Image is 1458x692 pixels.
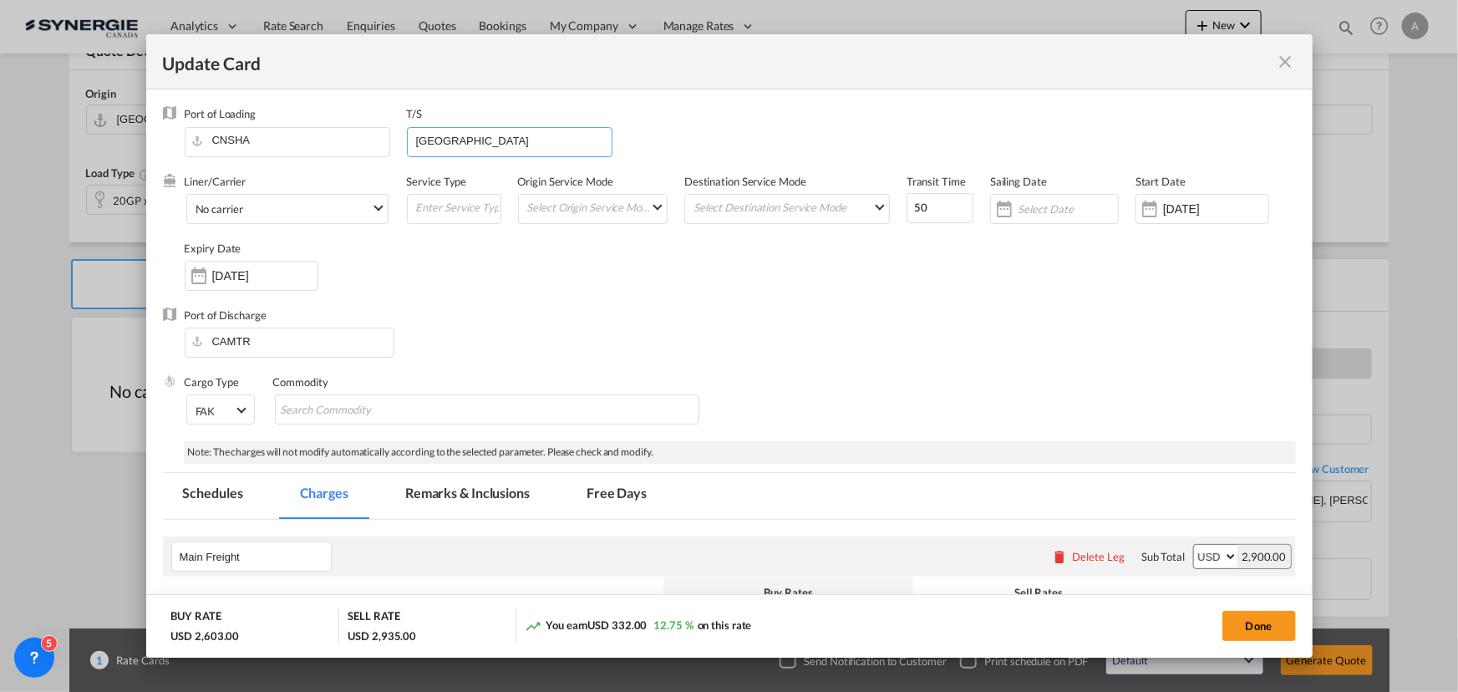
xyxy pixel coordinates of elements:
[163,473,684,519] md-pagination-wrapper: Use the left and right arrow keys to navigate between tabs
[275,394,699,425] md-chips-wrap: Chips container with autocompletion. Enter the text area, type text to search, and then use the u...
[587,618,647,632] span: USD 332.00
[1135,175,1186,188] label: Start Date
[1236,577,1296,642] th: Action
[185,107,257,120] label: Port of Loading
[280,473,368,519] md-tab-item: Charges
[185,375,239,389] label: Cargo Type
[566,473,667,519] md-tab-item: Free Days
[163,374,176,388] img: cargo.png
[672,585,906,600] div: Buy Rates
[193,128,389,153] input: Enter Port of Loading
[525,618,751,635] div: You earn on this rate
[184,441,1296,464] div: Note: The charges will not modify automatically according to the selected parameter. Please check...
[185,175,246,188] label: Liner/Carrier
[163,473,263,519] md-tab-item: Schedules
[907,175,966,188] label: Transit Time
[1164,577,1236,642] th: Comments
[990,175,1047,188] label: Sailing Date
[193,328,394,354] input: Enter Port of Discharge
[186,194,389,224] md-select: Select Liner: No carrier
[185,242,241,255] label: Expiry Date
[1018,202,1118,216] input: Select Date
[692,195,889,219] md-select: Select Destination Service Mode
[348,608,399,628] div: SELL RATE
[163,51,1276,72] div: Update Card
[518,175,613,188] label: Origin Service Mode
[186,394,255,425] md-select: Select Cargo type: FAK
[185,308,267,322] label: Port of Discharge
[196,405,216,418] div: FAK
[526,195,668,219] md-select: Select Origin Service Mode
[1222,611,1296,641] button: Done
[171,608,221,628] div: BUY RATE
[525,618,541,634] md-icon: icon-trending-up
[922,585,1156,600] div: Sell Rates
[414,195,500,220] input: Enter Service Type
[385,473,550,519] md-tab-item: Remarks & Inclusions
[171,628,240,644] div: USD 2,603.00
[212,269,318,282] input: Expiry Date
[1051,548,1068,565] md-icon: icon-delete
[273,375,328,389] label: Commodity
[1051,550,1125,563] button: Delete Leg
[1141,549,1185,564] div: Sub Total
[684,175,806,188] label: Destination Service Mode
[281,397,434,424] input: Search Commodity
[1276,52,1296,72] md-icon: icon-close fg-AAA8AD m-0 pointer
[1163,202,1268,216] input: Start Date
[907,193,973,223] input: 0
[348,628,416,644] div: USD 2,935.00
[196,202,243,216] div: No carrier
[407,107,423,120] label: T/S
[414,128,612,153] input: Enter T/S
[1237,545,1290,568] div: 2,900.00
[407,175,467,188] label: Service Type
[653,618,693,632] span: 12.75 %
[1072,550,1125,563] div: Delete Leg
[180,544,331,569] input: Leg Name
[146,34,1313,657] md-dialog: Update Card Port ...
